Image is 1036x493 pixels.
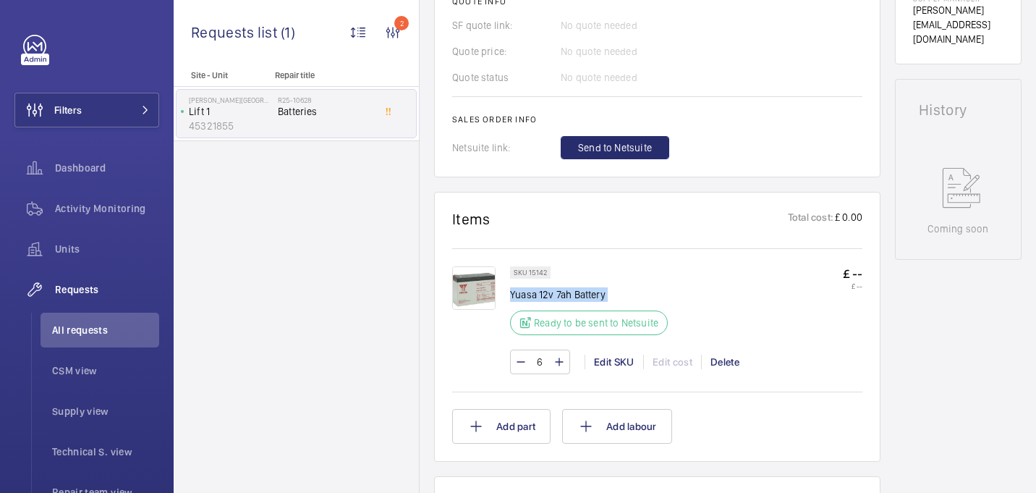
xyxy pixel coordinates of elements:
[561,136,669,159] button: Send to Netsuite
[55,161,159,175] span: Dashboard
[189,104,272,119] p: Lift 1
[510,287,676,302] p: Yuasa 12v 7ah Battery
[52,323,159,337] span: All requests
[562,409,672,444] button: Add labour
[189,96,272,104] p: [PERSON_NAME][GEOGRAPHIC_DATA]
[578,140,652,155] span: Send to Netsuite
[514,270,547,275] p: SKU 15142
[52,444,159,459] span: Technical S. view
[534,316,658,330] p: Ready to be sent to Netsuite
[452,266,496,310] img: ft3am1J5Fn4fitZmIjuDQh1_LAQe0L56BeIPOyEscKyEJo3m.png
[52,404,159,418] span: Supply view
[55,242,159,256] span: Units
[452,114,862,125] h2: Sales order info
[174,70,269,80] p: Site - Unit
[927,222,988,236] p: Coming soon
[788,210,833,228] p: Total cost:
[452,409,551,444] button: Add part
[275,70,370,80] p: Repair title
[585,355,643,369] div: Edit SKU
[14,93,159,127] button: Filters
[189,119,272,133] p: 45321855
[52,363,159,378] span: CSM view
[701,355,748,369] div: Delete
[278,104,373,119] span: Batteries
[55,201,159,216] span: Activity Monitoring
[452,210,491,228] h1: Items
[843,282,862,290] p: £ --
[55,282,159,297] span: Requests
[54,103,82,117] span: Filters
[843,266,862,282] p: £ --
[191,23,281,41] span: Requests list
[278,96,373,104] h2: R25-10628
[919,103,998,117] h1: History
[833,210,862,228] p: £ 0.00
[913,3,1003,46] p: [PERSON_NAME][EMAIL_ADDRESS][DOMAIN_NAME]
